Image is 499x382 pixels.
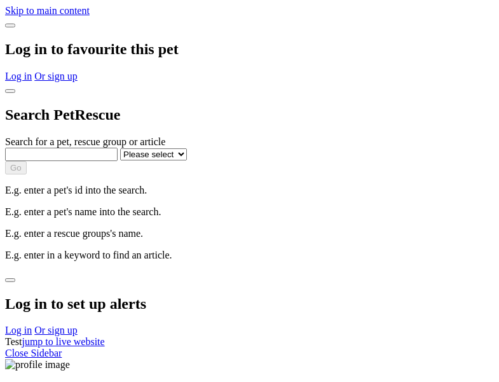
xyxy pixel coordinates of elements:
button: Go [5,161,27,174]
a: jump to live website [22,336,104,347]
div: Dialog Window - Close (Press escape to close) [5,271,494,337]
div: Dialog Window - Close (Press escape to close) [5,17,494,82]
h2: Log in to favourite this pet [5,41,494,58]
a: Skip to main content [5,5,90,16]
p: E.g. enter a pet's id into the search. [5,185,494,196]
h2: Search PetRescue [5,106,494,124]
h2: Log in to set up alerts [5,295,494,313]
p: E.g. enter a pet's name into the search. [5,206,494,218]
button: close [5,89,15,93]
button: close [5,278,15,282]
p: E.g. enter a rescue groups's name. [5,228,494,239]
a: Log in [5,325,32,336]
a: Close Sidebar [5,348,62,358]
button: close [5,24,15,27]
img: profile image [5,359,70,371]
a: Or sign up [34,71,78,81]
p: E.g. enter in a keyword to find an article. [5,250,494,261]
a: Log in [5,71,32,81]
div: Dialog Window - Close (Press escape to close) [5,82,494,261]
label: Search for a pet, rescue group or article [5,136,165,147]
a: Or sign up [34,325,78,336]
div: Test [5,336,494,348]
